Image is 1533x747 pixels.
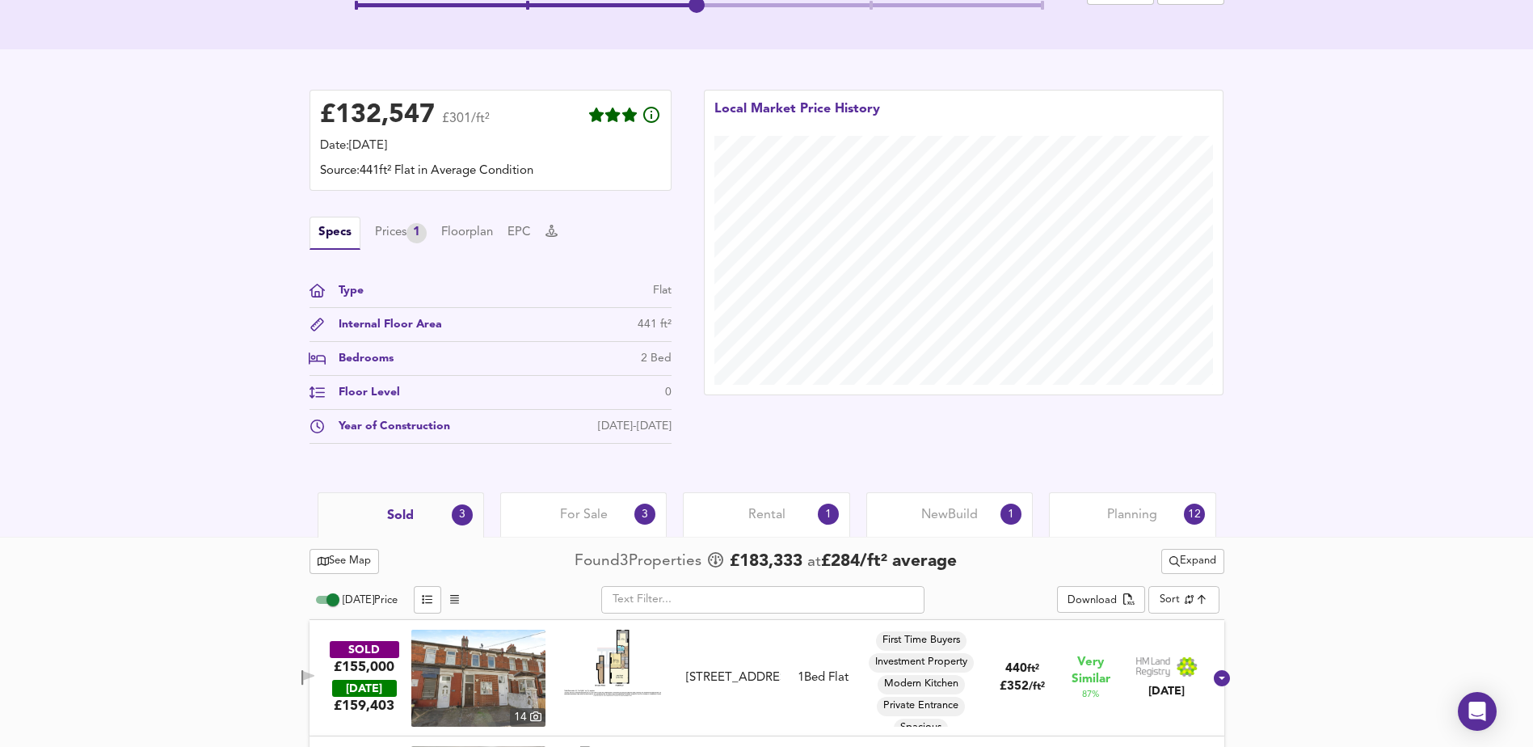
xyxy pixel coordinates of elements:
[1000,681,1045,693] span: £ 352
[1057,586,1145,614] div: split button
[507,224,531,242] button: EPC
[653,282,672,299] div: Flat
[1057,586,1145,614] button: Download
[1082,688,1099,701] span: 87 %
[869,653,974,673] div: Investment Property
[921,506,978,524] span: New Build
[1000,504,1021,525] div: 1
[1027,664,1039,674] span: ft²
[1029,682,1045,692] span: / ft²
[869,655,974,669] span: Investment Property
[1212,669,1232,688] svg: Show Details
[876,631,967,651] div: First Time Buyers
[332,680,397,697] div: [DATE]
[375,223,427,243] button: Prices1
[878,677,965,691] span: Modern Kitchen
[730,550,802,574] span: £ 183,333
[320,103,435,128] div: £ 132,547
[1161,549,1224,574] div: split button
[601,586,924,614] input: Text Filter...
[334,658,394,676] div: £155,000
[330,641,399,658] div: SOLD
[326,282,364,299] div: Type
[1135,683,1198,699] div: [DATE]
[878,675,965,694] div: Modern Kitchen
[1160,592,1180,607] div: Sort
[452,504,473,525] div: 3
[326,418,450,435] div: Year of Construction
[334,697,394,715] span: £ 159,403
[510,708,545,726] div: 14
[1068,592,1117,610] div: Download
[894,720,948,735] span: Spacious
[1184,504,1205,525] div: 12
[598,418,672,435] div: [DATE]-[DATE]
[714,100,880,136] div: Local Market Price History
[326,350,394,367] div: Bedrooms
[318,552,372,571] span: See Map
[686,669,780,686] div: [STREET_ADDRESS]
[406,223,427,243] div: 1
[798,669,849,686] div: 1 Bed Flat
[1072,654,1110,688] span: Very Similar
[326,384,400,401] div: Floor Level
[877,698,965,713] span: Private Entrance
[894,719,948,738] div: Spacious
[807,555,821,570] span: at
[411,630,545,727] img: property thumbnail
[1161,549,1224,574] button: Expand
[441,224,493,242] button: Floorplan
[1169,552,1216,571] span: Expand
[641,350,672,367] div: 2 Bed
[310,549,380,574] button: See Map
[876,633,967,648] span: First Time Buyers
[1107,506,1157,524] span: Planning
[564,630,661,696] img: Floorplan
[665,384,672,401] div: 0
[1458,692,1497,731] div: Open Intercom Messenger
[387,507,414,525] span: Sold
[821,553,957,570] span: £ 284 / ft² average
[310,620,1224,736] div: SOLD£155,000 [DATE]£159,403property thumbnail 14 Floorplan[STREET_ADDRESS]1Bed FlatFirst Time Buy...
[320,162,661,180] div: Source: 441ft² Flat in Average Condition
[310,217,360,250] button: Specs
[638,316,672,333] div: 441 ft²
[1005,663,1027,675] span: 440
[634,504,655,525] div: 3
[1135,656,1198,677] img: Land Registry
[326,316,442,333] div: Internal Floor Area
[877,697,965,716] div: Private Entrance
[320,137,661,155] div: Date: [DATE]
[560,506,608,524] span: For Sale
[411,630,545,727] a: property thumbnail 14
[818,504,839,525] div: 1
[1148,586,1219,614] div: Sort
[343,595,398,606] span: [DATE] Price
[748,506,785,524] span: Rental
[375,223,427,243] div: Prices
[442,112,490,136] span: £301/ft²
[575,551,705,572] div: Found 3 Propert ies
